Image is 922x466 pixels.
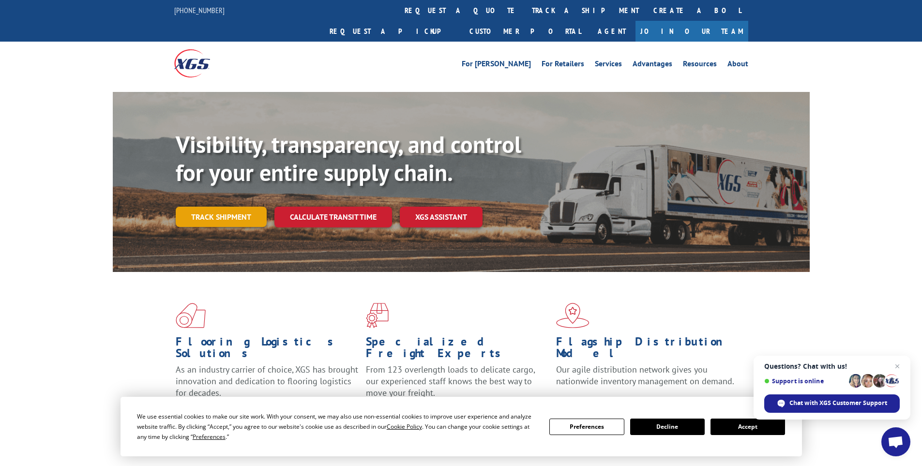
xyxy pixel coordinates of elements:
[764,362,900,370] span: Questions? Chat with us!
[556,303,589,328] img: xgs-icon-flagship-distribution-model-red
[176,364,358,398] span: As an industry carrier of choice, XGS has brought innovation and dedication to flooring logistics...
[462,21,588,42] a: Customer Portal
[881,427,910,456] a: Open chat
[542,60,584,71] a: For Retailers
[137,411,538,442] div: We use essential cookies to make our site work. With your consent, we may also use non-essential ...
[556,364,734,387] span: Our agile distribution network gives you nationwide inventory management on demand.
[193,433,226,441] span: Preferences
[683,60,717,71] a: Resources
[176,336,359,364] h1: Flooring Logistics Solutions
[400,207,483,227] a: XGS ASSISTANT
[633,60,672,71] a: Advantages
[462,60,531,71] a: For [PERSON_NAME]
[630,419,705,435] button: Decline
[764,377,846,385] span: Support is online
[595,60,622,71] a: Services
[176,207,267,227] a: Track shipment
[727,60,748,71] a: About
[556,396,677,407] a: Learn More >
[322,21,462,42] a: Request a pickup
[556,336,739,364] h1: Flagship Distribution Model
[764,394,900,413] span: Chat with XGS Customer Support
[549,419,624,435] button: Preferences
[710,419,785,435] button: Accept
[174,5,225,15] a: [PHONE_NUMBER]
[121,397,802,456] div: Cookie Consent Prompt
[176,129,521,187] b: Visibility, transparency, and control for your entire supply chain.
[366,303,389,328] img: xgs-icon-focused-on-flooring-red
[366,336,549,364] h1: Specialized Freight Experts
[387,422,422,431] span: Cookie Policy
[274,207,392,227] a: Calculate transit time
[588,21,635,42] a: Agent
[176,303,206,328] img: xgs-icon-total-supply-chain-intelligence-red
[789,399,887,407] span: Chat with XGS Customer Support
[366,364,549,407] p: From 123 overlength loads to delicate cargo, our experienced staff knows the best way to move you...
[635,21,748,42] a: Join Our Team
